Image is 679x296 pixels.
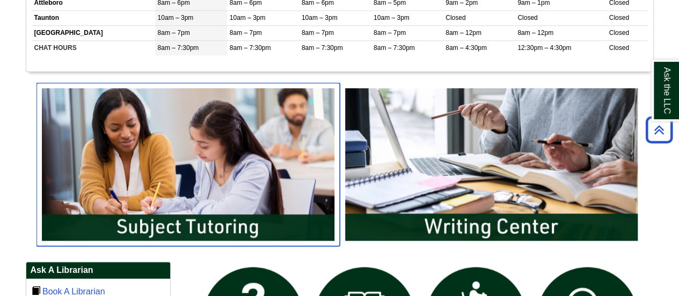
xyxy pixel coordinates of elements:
span: Closed [609,29,629,37]
td: CHAT HOURS [32,40,155,55]
a: Book A Librarian [42,287,105,296]
span: 8am – 12pm [517,29,553,37]
td: Taunton [32,10,155,25]
span: 10am – 3pm [230,14,266,21]
img: Subject Tutoring Information [36,83,340,246]
span: 10am – 3pm [302,14,338,21]
span: Closed [446,14,465,21]
span: Closed [609,14,629,21]
img: Writing Center Information [340,83,643,246]
span: Closed [517,14,537,21]
span: 8am – 7pm [302,29,334,37]
span: Closed [609,44,629,52]
span: 8am – 7pm [230,29,262,37]
span: 8am – 7pm [158,29,190,37]
div: slideshow [36,83,643,251]
span: 8am – 7:30pm [158,44,199,52]
span: 10am – 3pm [374,14,410,21]
a: Back to Top [642,122,676,137]
span: 8am – 7:30pm [230,44,271,52]
span: 8am – 7pm [374,29,406,37]
span: 8am – 4:30pm [446,44,487,52]
td: [GEOGRAPHIC_DATA] [32,25,155,40]
span: 10am – 3pm [158,14,194,21]
h2: Ask A Librarian [26,262,170,279]
span: 8am – 12pm [446,29,481,37]
span: 12:30pm – 4:30pm [517,44,571,52]
span: 8am – 7:30pm [374,44,415,52]
span: 8am – 7:30pm [302,44,343,52]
